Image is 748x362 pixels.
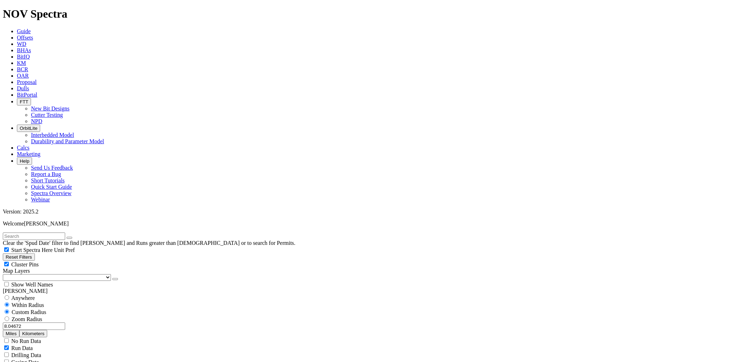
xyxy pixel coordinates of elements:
[19,330,47,337] button: Kilometers
[11,247,52,253] span: Start Spectra Here
[12,316,42,322] span: Zoom Radius
[3,209,745,215] div: Version: 2025.2
[17,73,29,79] a: OAR
[3,330,19,337] button: Miles
[3,7,745,20] h1: NOV Spectra
[17,157,32,165] button: Help
[31,138,104,144] a: Durability and Parameter Model
[20,99,28,104] span: FTT
[17,35,33,41] a: Offsets
[31,171,61,177] a: Report a Bug
[17,79,37,85] a: Proposal
[11,282,53,288] span: Show Well Names
[17,92,37,98] a: BitPortal
[31,197,50,203] a: Webinar
[11,352,41,358] span: Drilling Data
[3,233,65,240] input: Search
[11,261,39,267] span: Cluster Pins
[54,247,75,253] span: Unit Pref
[17,85,29,91] a: Dulls
[3,240,295,246] span: Clear the 'Spud Date' filter to find [PERSON_NAME] and Runs greater than [DEMOGRAPHIC_DATA] or to...
[20,126,37,131] span: OrbitLite
[12,302,44,308] span: Within Radius
[17,60,26,66] a: KM
[3,268,30,274] span: Map Layers
[17,54,30,60] a: BitIQ
[24,221,69,227] span: [PERSON_NAME]
[3,253,35,261] button: Reset Filters
[31,165,73,171] a: Send Us Feedback
[17,151,40,157] a: Marketing
[3,288,745,294] div: [PERSON_NAME]
[17,41,26,47] a: WD
[11,338,41,344] span: No Run Data
[17,125,40,132] button: OrbitLite
[31,118,42,124] a: NPD
[11,295,35,301] span: Anywhere
[17,47,31,53] a: BHAs
[17,66,28,72] a: BCR
[31,177,65,183] a: Short Tutorials
[31,112,63,118] a: Cutter Testing
[11,345,33,351] span: Run Data
[12,309,46,315] span: Custom Radius
[17,98,31,105] button: FTT
[31,105,69,111] a: New Bit Designs
[17,28,31,34] a: Guide
[4,247,9,252] input: Start Spectra Here
[3,221,745,227] p: Welcome
[3,322,65,330] input: 0.0
[31,184,72,190] a: Quick Start Guide
[20,158,29,164] span: Help
[17,145,30,151] a: Calcs
[31,190,71,196] a: Spectra Overview
[31,132,74,138] a: Interbedded Model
